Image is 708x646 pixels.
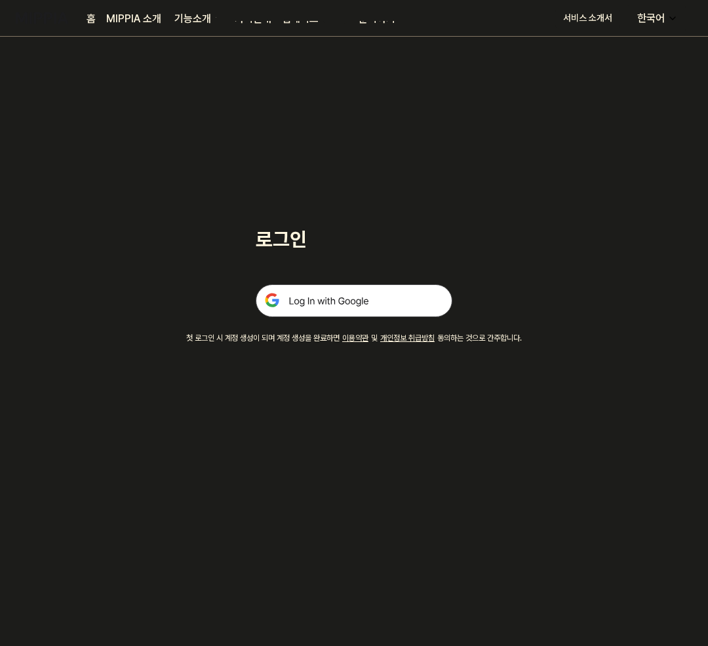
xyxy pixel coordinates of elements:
[172,11,224,27] button: 기능소개
[359,11,395,27] a: 문의하기
[627,5,686,31] button: 한국어
[635,10,667,26] div: 한국어
[235,11,271,27] a: 가격안내
[87,11,96,27] a: 홈
[186,333,522,344] div: 첫 로그인 시 계정 생성이 되며 계정 생성을 완료하면 및 동의하는 것으로 간주합니다.
[555,8,620,29] button: 서비스 소개서
[106,11,161,27] a: MIPPIA 소개
[172,11,214,27] div: 기능소개
[256,284,452,317] img: 구글 로그인 버튼
[323,12,348,25] div: new
[256,225,452,253] h1: 로그인
[380,333,435,343] a: 개인정보 취급방침
[282,11,319,27] a: 업데이트
[342,333,368,343] a: 이용약관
